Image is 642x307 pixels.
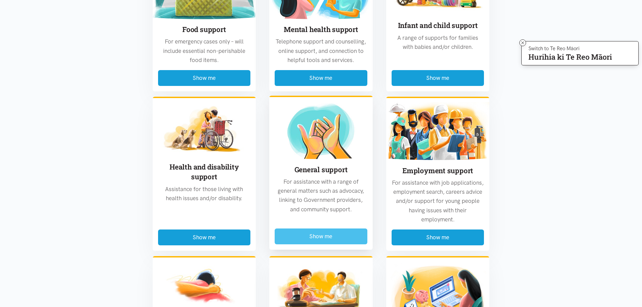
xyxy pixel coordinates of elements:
[275,37,367,65] p: Telephone support and counselling, online support, and connection to helpful tools and services.
[158,37,251,65] p: For emergency cases only – will include essential non-perishable food items.
[158,162,251,182] h3: Health and disability support
[275,70,367,86] button: Show me
[392,21,484,30] h3: Infant and child support
[392,229,484,245] button: Show me
[392,178,484,224] p: For assistance with job applications, employment search, careers advice and/or support for young ...
[275,228,367,244] button: Show me
[528,54,612,60] p: Hurihia ki Te Reo Māori
[528,47,612,51] p: Switch to Te Reo Māori
[275,177,367,214] p: For assistance with a range of general matters such as advocacy, linking to Government providers,...
[275,25,367,34] h3: Mental health support
[158,70,251,86] button: Show me
[392,33,484,52] p: A range of supports for families with babies and/or children.
[158,25,251,34] h3: Food support
[158,229,251,245] button: Show me
[392,70,484,86] button: Show me
[392,166,484,176] h3: Employment support
[158,185,251,203] p: Assistance for those living with health issues and/or disability.
[275,165,367,175] h3: General support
